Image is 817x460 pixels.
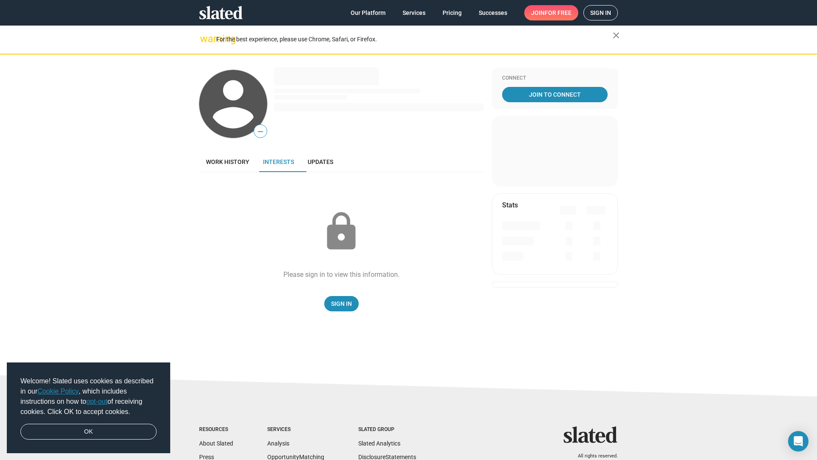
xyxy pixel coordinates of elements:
span: Join To Connect [504,87,606,102]
span: Services [403,5,426,20]
span: Sign in [590,6,611,20]
a: Cookie Policy [37,388,79,395]
mat-icon: close [611,30,621,40]
div: Resources [199,426,233,433]
span: Successes [479,5,507,20]
mat-card-title: Stats [502,201,518,210]
div: Open Intercom Messenger [788,431,808,451]
span: — [254,126,267,137]
span: Interests [263,158,294,165]
a: Interests [256,152,301,172]
span: Join [531,5,571,20]
div: Connect [502,75,608,82]
a: Work history [199,152,256,172]
div: Services [267,426,324,433]
div: For the best experience, please use Chrome, Safari, or Firefox. [216,34,613,45]
a: Join To Connect [502,87,608,102]
a: Pricing [436,5,468,20]
a: Updates [301,152,340,172]
span: Pricing [443,5,462,20]
div: Slated Group [358,426,416,433]
mat-icon: warning [200,34,210,44]
a: Our Platform [344,5,392,20]
span: Our Platform [351,5,386,20]
div: cookieconsent [7,362,170,454]
a: dismiss cookie message [20,424,157,440]
div: Please sign in to view this information. [283,270,400,279]
mat-icon: lock [320,210,363,253]
a: Sign In [324,296,359,311]
a: Slated Analytics [358,440,400,447]
span: for free [545,5,571,20]
a: Sign in [583,5,618,20]
span: Sign In [331,296,352,311]
a: opt-out [86,398,108,405]
a: Successes [472,5,514,20]
a: Services [396,5,432,20]
a: About Slated [199,440,233,447]
span: Updates [308,158,333,165]
a: Joinfor free [524,5,578,20]
span: Work history [206,158,249,165]
a: Analysis [267,440,289,447]
span: Welcome! Slated uses cookies as described in our , which includes instructions on how to of recei... [20,376,157,417]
